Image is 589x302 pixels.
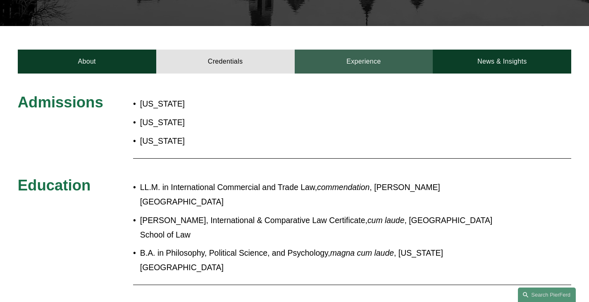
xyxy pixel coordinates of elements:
p: [US_STATE] [140,115,341,130]
em: commendation [317,183,370,192]
p: LL.M. in International Commercial and Trade Law, , [PERSON_NAME][GEOGRAPHIC_DATA] [140,180,502,209]
span: Admissions [18,94,103,111]
a: Search this site [518,288,576,302]
p: B.A. in Philosophy, Political Science, and Psychology, , [US_STATE][GEOGRAPHIC_DATA] [140,246,502,275]
em: cum laude [367,216,405,225]
p: [US_STATE] [140,134,341,148]
span: Education [18,177,91,194]
a: About [18,50,156,74]
a: Experience [295,50,433,74]
a: Credentials [156,50,295,74]
p: [PERSON_NAME], International & Comparative Law Certificate, , [GEOGRAPHIC_DATA] School of Law [140,213,502,242]
a: News & Insights [433,50,571,74]
p: [US_STATE] [140,97,341,111]
em: magna cum laude [330,248,394,257]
